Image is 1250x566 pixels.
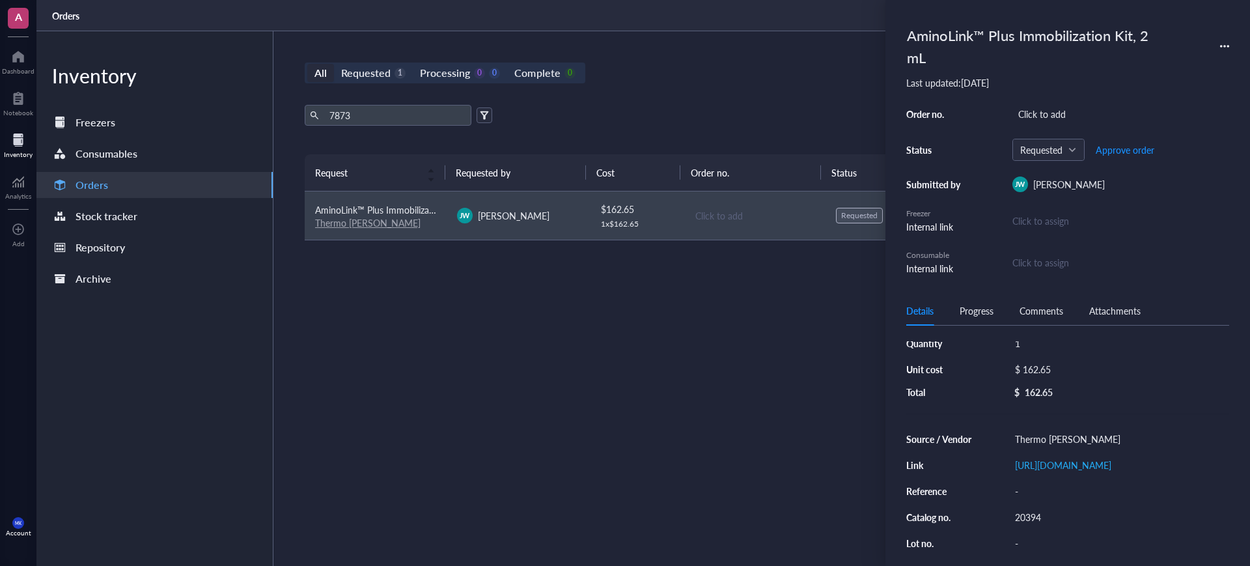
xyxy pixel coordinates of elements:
[36,172,273,198] a: Orders
[1015,459,1111,472] a: [URL][DOMAIN_NAME]
[15,8,22,25] span: A
[1096,145,1154,155] span: Approve order
[76,207,137,225] div: Stock tracker
[1012,105,1229,123] div: Click to add
[906,304,934,318] div: Details
[52,10,82,21] a: Orders
[76,113,115,132] div: Freezers
[2,46,35,75] a: Dashboard
[906,433,973,445] div: Source / Vendor
[36,141,273,167] a: Consumables
[1095,139,1155,160] button: Approve order
[960,304,993,318] div: Progress
[445,154,586,191] th: Requested by
[906,178,965,190] div: Submitted by
[315,216,421,229] a: Thermo [PERSON_NAME]
[906,537,973,549] div: Lot no.
[474,68,485,79] div: 0
[305,154,445,191] th: Request
[4,150,33,158] div: Inventory
[586,154,680,191] th: Cost
[601,202,674,216] div: $ 162.65
[36,266,273,292] a: Archive
[15,520,21,526] span: MK
[478,209,549,222] span: [PERSON_NAME]
[36,234,273,261] a: Repository
[3,109,33,117] div: Notebook
[906,261,965,276] div: Internal link
[684,191,826,240] td: Click to add
[1009,482,1229,500] div: -
[489,68,500,79] div: 0
[1009,430,1229,448] div: Thermo [PERSON_NAME]
[1009,534,1229,552] div: -
[564,68,576,79] div: 0
[36,109,273,135] a: Freezers
[341,64,391,82] div: Requested
[1033,178,1105,191] span: [PERSON_NAME]
[601,219,674,229] div: 1 x $ 162.65
[1089,304,1141,318] div: Attachments
[680,154,821,191] th: Order no.
[1009,360,1224,378] div: $ 162.65
[906,337,973,349] div: Quantity
[76,238,125,257] div: Repository
[76,176,108,194] div: Orders
[695,208,815,223] div: Click to add
[76,270,111,288] div: Archive
[4,130,33,158] a: Inventory
[2,67,35,75] div: Dashboard
[514,64,560,82] div: Complete
[906,144,965,156] div: Status
[1009,508,1229,526] div: 20394
[1025,386,1053,398] div: 162.65
[1012,214,1229,228] div: Click to assign
[906,208,965,219] div: Freezer
[1009,334,1229,352] div: 1
[3,88,33,117] a: Notebook
[460,210,470,221] span: JW
[1020,304,1063,318] div: Comments
[5,171,31,200] a: Analytics
[5,192,31,200] div: Analytics
[1020,144,1074,156] span: Requested
[906,108,965,120] div: Order no.
[76,145,137,163] div: Consumables
[305,63,585,83] div: segmented control
[1012,255,1229,270] div: Click to assign
[841,210,878,221] div: Requested
[314,64,327,82] div: All
[12,240,25,248] div: Add
[1015,179,1025,190] span: JW
[906,77,1229,89] div: Last updated: [DATE]
[906,386,973,398] div: Total
[1014,386,1020,398] div: $
[36,63,273,89] div: Inventory
[906,511,973,523] div: Catalog no.
[821,154,915,191] th: Status
[906,485,973,497] div: Reference
[324,106,466,125] input: Find orders in table
[395,68,406,79] div: 1
[901,21,1174,72] div: AminoLink™ Plus Immobilization Kit, 2 mL
[36,203,273,229] a: Stock tracker
[315,165,419,180] span: Request
[906,219,965,234] div: Internal link
[906,363,973,375] div: Unit cost
[906,249,965,261] div: Consumable
[6,529,31,537] div: Account
[315,203,483,216] span: AminoLink™ Plus Immobilization Kit, 2 mL
[420,64,470,82] div: Processing
[906,459,973,471] div: Link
